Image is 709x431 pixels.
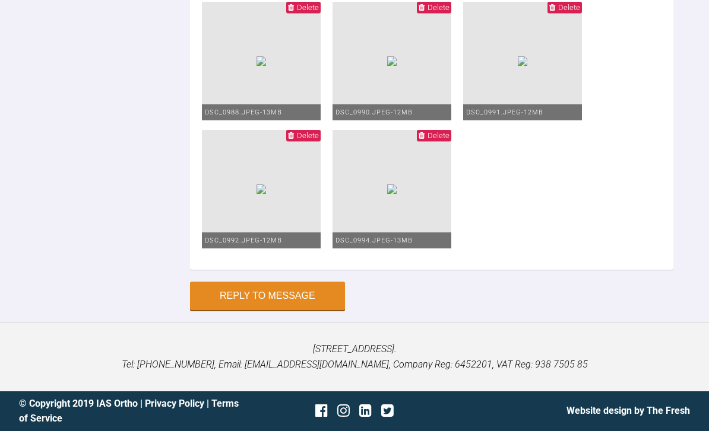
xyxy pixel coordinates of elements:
span: Delete [428,131,450,140]
img: fb300182-1bbc-47a0-a901-eb0dc37ad61a [518,56,527,66]
img: a90183a8-e3f8-4348-bc9a-afa24b2b0a98 [387,184,397,194]
img: ba156961-aa78-4f4d-a3a3-2df5b03bdd7e [387,56,397,66]
a: Privacy Policy [145,398,204,409]
span: Delete [428,3,450,12]
a: Website design by The Fresh [566,405,690,416]
span: DSC_0991.jpeg - 12MB [466,108,543,116]
span: DSC_0992.jpeg - 12MB [205,237,282,244]
div: © Copyright 2019 IAS Ortho | | [19,396,243,426]
span: Delete [558,3,580,12]
img: 33074f02-84c3-4525-8997-14463adf6bb0 [257,56,266,66]
span: DSC_0994.jpeg - 13MB [335,237,413,244]
span: DSC_0988.jpeg - 13MB [205,108,282,116]
img: ac5cdff2-aef1-4f6b-8fbf-aaa5935b53f2 [257,184,266,194]
p: [STREET_ADDRESS]. Tel: [PHONE_NUMBER], Email: [EMAIL_ADDRESS][DOMAIN_NAME], Company Reg: 6452201,... [19,341,690,372]
button: Reply to Message [190,282,345,310]
span: Delete [297,3,319,12]
span: DSC_0990.jpeg - 12MB [335,108,413,116]
span: Delete [297,131,319,140]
